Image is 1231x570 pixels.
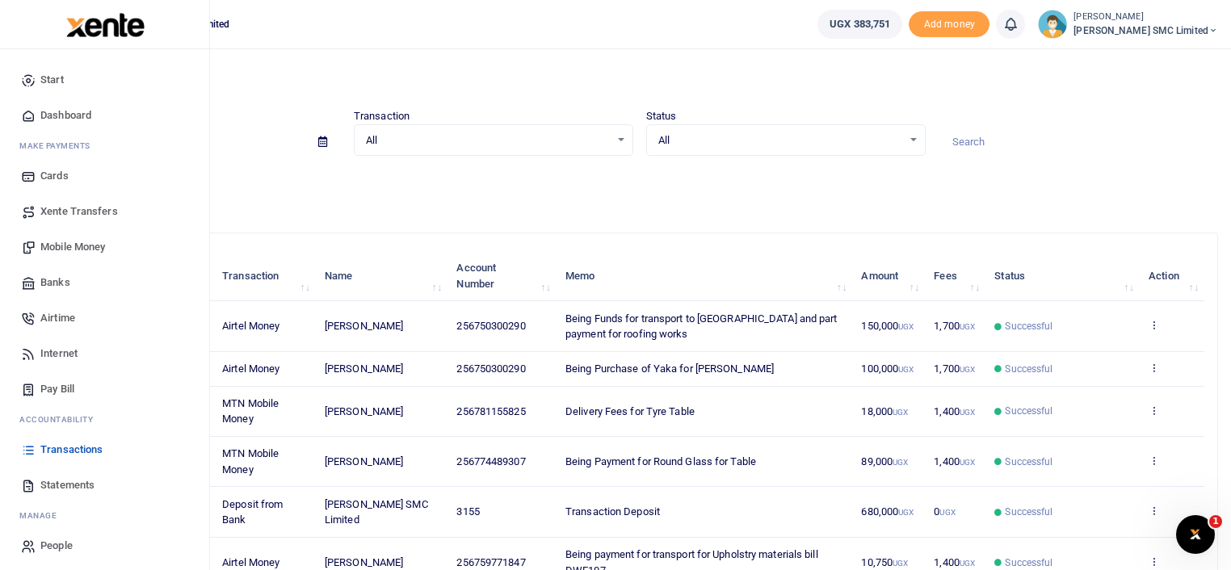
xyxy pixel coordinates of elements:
[893,408,908,417] small: UGX
[13,371,196,407] a: Pay Bill
[909,17,989,29] a: Add money
[898,322,914,331] small: UGX
[325,556,403,568] span: [PERSON_NAME]
[32,413,93,425] span: countability
[1176,515,1215,554] iframe: Intercom live chat
[222,556,279,568] span: Airtel Money
[40,168,69,184] span: Cards
[13,300,196,336] a: Airtime
[325,363,403,375] span: [PERSON_NAME]
[861,556,908,568] span: 10,750
[456,505,479,518] span: 3155
[893,559,908,568] small: UGX
[65,18,145,30] a: logo-small logo-large logo-large
[960,559,975,568] small: UGX
[1140,251,1204,301] th: Action: activate to sort column ascending
[557,251,852,301] th: Memo: activate to sort column ascending
[658,132,902,149] span: All
[66,13,145,37] img: logo-large
[366,132,610,149] span: All
[565,363,774,375] span: Being Purchase of Yaka for [PERSON_NAME]
[213,251,316,301] th: Transaction: activate to sort column ascending
[456,455,525,467] span: 256774489307
[13,133,196,158] li: M
[1005,404,1052,418] span: Successful
[222,397,279,425] span: MTN Mobile Money
[934,320,975,332] span: 1,700
[565,405,695,417] span: Delivery Fees for Tyre Table
[13,229,196,265] a: Mobile Money
[565,312,838,341] span: Being Funds for transport to [GEOGRAPHIC_DATA] and part payment for roofing works
[934,556,975,568] span: 1,400
[1038,10,1218,39] a: profile-user [PERSON_NAME] [PERSON_NAME] SMC Limited
[861,505,914,518] span: 680,000
[13,98,196,133] a: Dashboard
[1073,10,1218,24] small: [PERSON_NAME]
[61,175,1218,192] p: Download
[222,447,279,476] span: MTN Mobile Money
[40,346,78,362] span: Internet
[939,128,1218,156] input: Search
[13,432,196,467] a: Transactions
[852,251,925,301] th: Amount: activate to sort column ascending
[909,11,989,38] span: Add money
[934,363,975,375] span: 1,700
[1005,555,1052,570] span: Successful
[222,363,279,375] span: Airtel Money
[222,320,279,332] span: Airtel Money
[13,158,196,194] a: Cards
[13,194,196,229] a: Xente Transfers
[1005,362,1052,376] span: Successful
[40,275,70,291] span: Banks
[960,322,975,331] small: UGX
[13,265,196,300] a: Banks
[925,251,985,301] th: Fees: activate to sort column ascending
[456,363,525,375] span: 256750300290
[811,10,909,39] li: Wallet ballance
[40,310,75,326] span: Airtime
[61,69,1218,87] h4: Transactions
[325,405,403,417] span: [PERSON_NAME]
[40,477,95,493] span: Statements
[939,508,955,517] small: UGX
[893,458,908,467] small: UGX
[40,381,74,397] span: Pay Bill
[13,336,196,371] a: Internet
[13,62,196,98] a: Start
[13,407,196,432] li: Ac
[960,365,975,374] small: UGX
[1038,10,1067,39] img: profile-user
[40,442,103,458] span: Transactions
[13,503,196,528] li: M
[40,538,73,554] span: People
[960,458,975,467] small: UGX
[325,320,403,332] span: [PERSON_NAME]
[830,16,890,32] span: UGX 383,751
[861,363,914,375] span: 100,000
[40,72,64,88] span: Start
[934,405,975,417] span: 1,400
[646,108,677,124] label: Status
[934,455,975,467] span: 1,400
[861,455,908,467] span: 89,000
[1073,23,1218,38] span: [PERSON_NAME] SMC Limited
[565,505,660,518] span: Transaction Deposit
[27,509,57,522] span: anage
[447,251,557,301] th: Account Number: activate to sort column ascending
[898,365,914,374] small: UGX
[1005,505,1052,519] span: Successful
[40,203,118,220] span: Xente Transfers
[960,408,975,417] small: UGX
[898,508,914,517] small: UGX
[1209,515,1222,528] span: 1
[934,505,955,518] span: 0
[40,239,105,255] span: Mobile Money
[1005,319,1052,333] span: Successful
[565,455,756,467] span: Being Payment for Round Glass for Table
[325,455,403,467] span: [PERSON_NAME]
[40,107,91,124] span: Dashboard
[354,108,410,124] label: Transaction
[817,10,902,39] a: UGX 383,751
[27,140,90,152] span: ake Payments
[985,251,1140,301] th: Status: activate to sort column ascending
